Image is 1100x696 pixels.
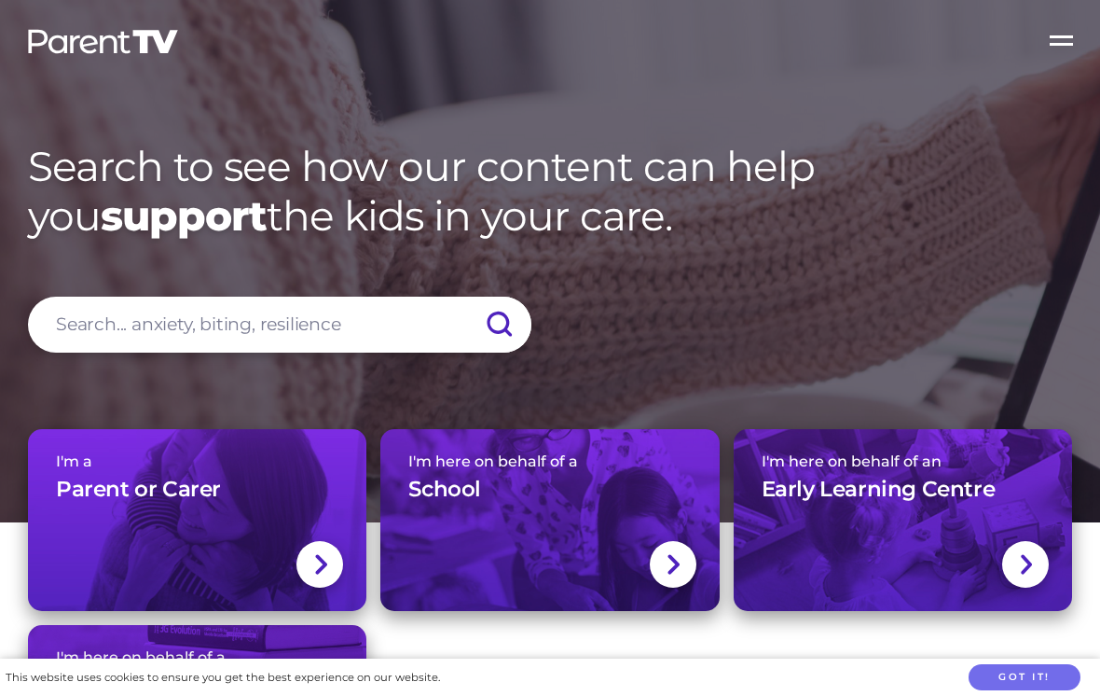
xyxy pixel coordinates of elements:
[28,297,531,353] input: Search... anxiety, biting, resilience
[666,552,680,577] img: svg+xml;base64,PHN2ZyBlbmFibGUtYmFja2dyb3VuZD0ibmV3IDAgMCAxNC44IDI1LjciIHZpZXdCb3g9IjAgMCAxNC44ID...
[408,452,691,470] span: I'm here on behalf of a
[28,142,1072,241] h1: Search to see how our content can help you the kids in your care.
[1019,552,1033,577] img: svg+xml;base64,PHN2ZyBlbmFibGUtYmFja2dyb3VuZD0ibmV3IDAgMCAxNC44IDI1LjciIHZpZXdCb3g9IjAgMCAxNC44ID...
[762,476,996,504] h3: Early Learning Centre
[56,648,338,666] span: I'm here on behalf of a
[56,476,221,504] h3: Parent or Carer
[28,429,366,611] a: I'm aParent or Carer
[101,190,267,241] strong: support
[734,429,1072,611] a: I'm here on behalf of anEarly Learning Centre
[26,28,180,55] img: parenttv-logo-white.4c85aaf.svg
[408,476,481,504] h3: School
[380,429,719,611] a: I'm here on behalf of aSchool
[466,297,531,353] input: Submit
[56,452,338,470] span: I'm a
[762,452,1044,470] span: I'm here on behalf of an
[6,668,440,688] div: This website uses cookies to ensure you get the best experience on our website.
[969,664,1080,691] button: Got it!
[313,552,327,577] img: svg+xml;base64,PHN2ZyBlbmFibGUtYmFja2dyb3VuZD0ibmV3IDAgMCAxNC44IDI1LjciIHZpZXdCb3g9IjAgMCAxNC44ID...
